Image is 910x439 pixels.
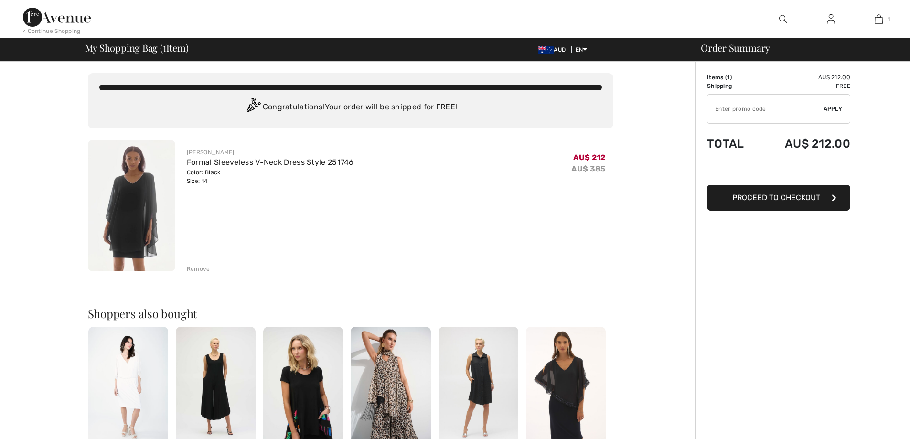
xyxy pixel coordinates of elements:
[707,95,824,123] input: Promo code
[727,74,730,81] span: 1
[571,164,605,173] s: AU$ 385
[819,13,843,25] a: Sign In
[707,128,759,160] td: Total
[23,27,81,35] div: < Continue Shopping
[538,46,554,54] img: Australian Dollar
[759,73,850,82] td: AU$ 212.00
[827,13,835,25] img: My Info
[187,168,354,185] div: Color: Black Size: 14
[732,193,820,202] span: Proceed to Checkout
[779,13,787,25] img: search the website
[888,15,890,23] span: 1
[855,13,902,25] a: 1
[707,82,759,90] td: Shipping
[163,41,166,53] span: 1
[187,265,210,273] div: Remove
[23,8,91,27] img: 1ère Avenue
[187,148,354,157] div: [PERSON_NAME]
[824,105,843,113] span: Apply
[244,98,263,117] img: Congratulation2.svg
[875,13,883,25] img: My Bag
[85,43,189,53] span: My Shopping Bag ( Item)
[689,43,904,53] div: Order Summary
[88,140,175,271] img: Formal Sleeveless V-Neck Dress Style 251746
[573,153,605,162] span: AU$ 212
[538,46,569,53] span: AUD
[576,46,588,53] span: EN
[707,73,759,82] td: Items ( )
[759,82,850,90] td: Free
[187,158,354,167] a: Formal Sleeveless V-Neck Dress Style 251746
[759,128,850,160] td: AU$ 212.00
[707,160,850,182] iframe: PayPal
[99,98,602,117] div: Congratulations! Your order will be shipped for FREE!
[707,185,850,211] button: Proceed to Checkout
[88,308,613,319] h2: Shoppers also bought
